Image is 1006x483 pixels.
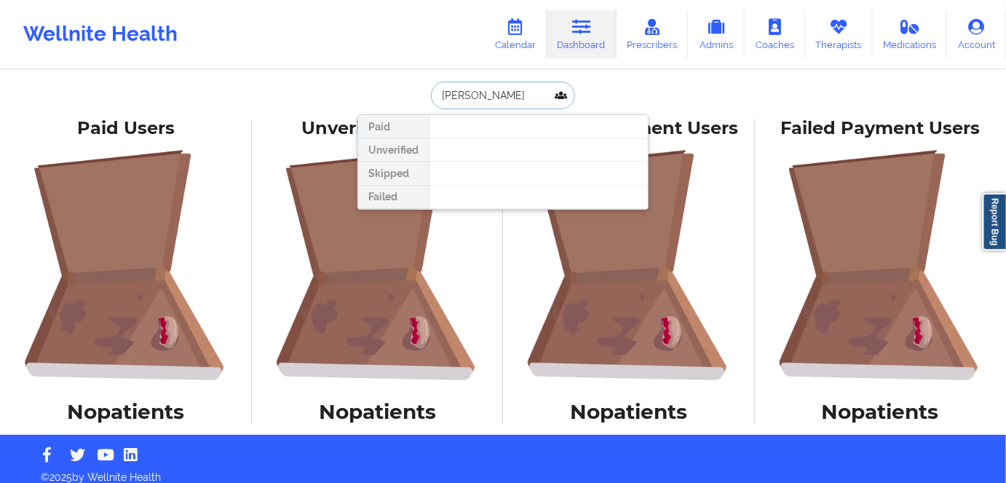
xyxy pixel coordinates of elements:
[947,10,1006,58] a: Account
[983,193,1006,251] a: Report Bug
[262,117,494,140] div: Unverified Users
[547,10,617,58] a: Dashboard
[513,398,745,425] h1: No patients
[745,10,805,58] a: Coaches
[765,398,997,425] h1: No patients
[765,149,997,381] img: foRBiVDZMKwAAAAASUVORK5CYII=
[262,149,494,381] img: foRBiVDZMKwAAAAASUVORK5CYII=
[10,149,242,381] img: foRBiVDZMKwAAAAASUVORK5CYII=
[358,186,429,209] div: Failed
[765,117,997,140] div: Failed Payment Users
[262,398,494,425] h1: No patients
[873,10,948,58] a: Medications
[358,138,429,162] div: Unverified
[484,10,547,58] a: Calendar
[805,10,873,58] a: Therapists
[358,115,429,138] div: Paid
[513,149,745,381] img: foRBiVDZMKwAAAAASUVORK5CYII=
[688,10,745,58] a: Admins
[358,162,429,185] div: Skipped
[10,117,242,140] div: Paid Users
[10,398,242,425] h1: No patients
[617,10,689,58] a: Prescribers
